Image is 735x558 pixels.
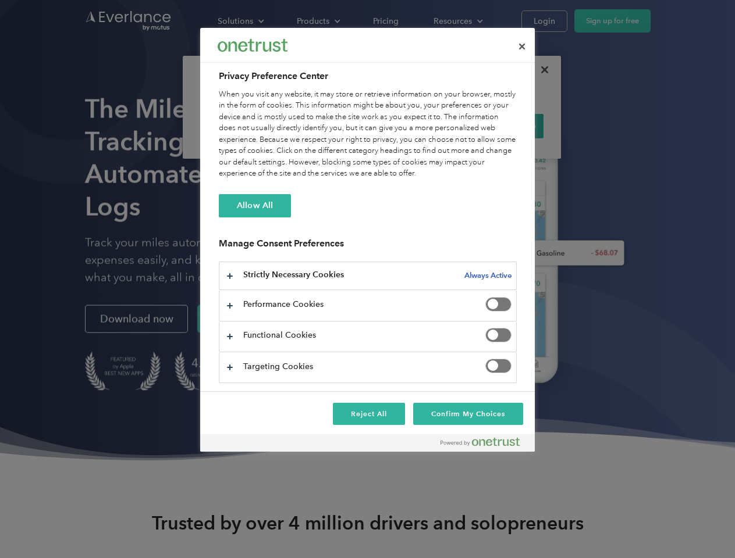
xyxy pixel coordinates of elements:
[218,39,287,51] img: Everlance
[200,28,535,452] div: Privacy Preference Center
[333,403,405,425] button: Reject All
[218,34,287,57] div: Everlance
[219,194,291,217] button: Allow All
[509,34,535,59] button: Close
[219,238,517,256] h3: Manage Consent Preferences
[219,89,517,180] div: When you visit any website, it may store or retrieve information on your browser, mostly in the f...
[413,403,523,425] button: Confirm My Choices
[441,437,529,452] a: Powered by OneTrust Opens in a new Tab
[441,437,520,446] img: Powered by OneTrust Opens in a new Tab
[219,69,517,83] h2: Privacy Preference Center
[200,28,535,452] div: Preference center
